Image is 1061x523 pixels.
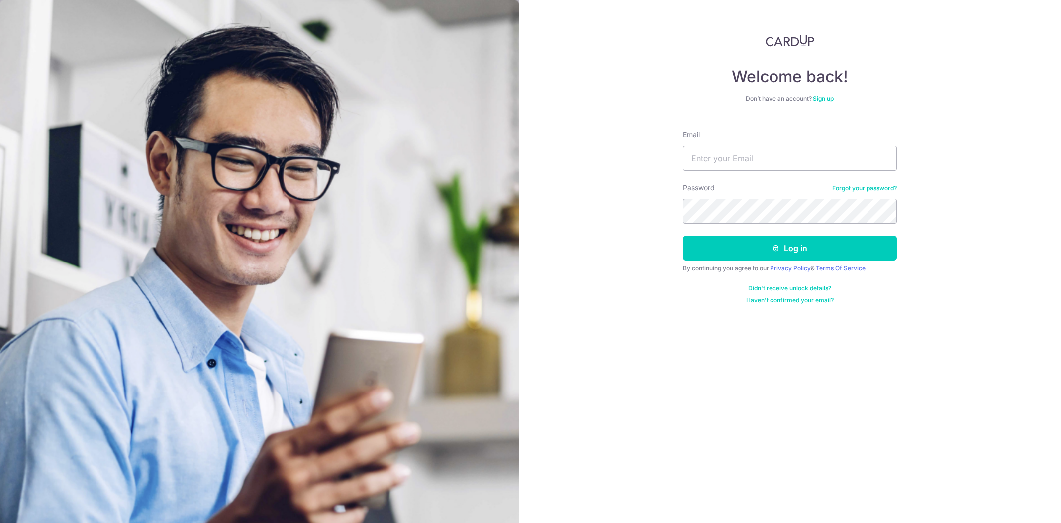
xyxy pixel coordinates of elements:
[813,95,834,102] a: Sign up
[746,296,834,304] a: Haven't confirmed your email?
[683,95,897,103] div: Don’t have an account?
[683,130,700,140] label: Email
[683,236,897,261] button: Log in
[816,264,866,272] a: Terms Of Service
[683,146,897,171] input: Enter your Email
[770,264,811,272] a: Privacy Policy
[683,264,897,272] div: By continuing you agree to our &
[683,67,897,87] h4: Welcome back!
[683,183,715,193] label: Password
[832,184,897,192] a: Forgot your password?
[748,284,831,292] a: Didn't receive unlock details?
[766,35,814,47] img: CardUp Logo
